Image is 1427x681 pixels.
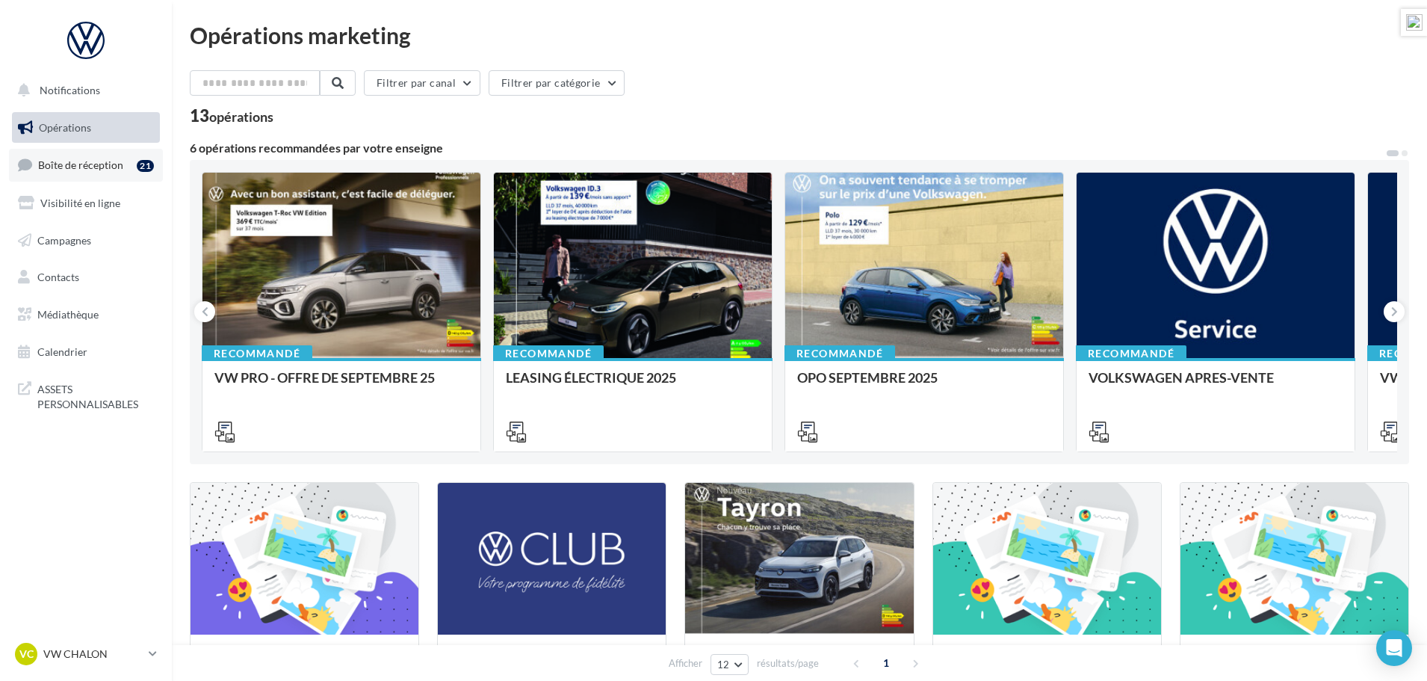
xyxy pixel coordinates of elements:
[137,160,154,172] div: 21
[493,345,604,362] div: Recommandé
[39,121,91,134] span: Opérations
[19,647,34,662] span: VC
[784,345,895,362] div: Recommandé
[711,654,749,675] button: 12
[190,108,273,124] div: 13
[364,70,480,96] button: Filtrer par canal
[874,651,898,675] span: 1
[40,197,120,209] span: Visibilité en ligne
[9,75,157,106] button: Notifications
[9,112,163,144] a: Opérations
[190,24,1409,46] div: Opérations marketing
[12,640,160,668] a: VC VW CHALON
[190,142,1385,154] div: 6 opérations recommandées par votre enseigne
[9,188,163,219] a: Visibilité en ligne
[1076,345,1186,362] div: Recommandé
[757,656,819,671] span: résultats/page
[37,271,79,283] span: Contacts
[506,370,760,400] div: LEASING ÉLECTRIQUE 2025
[489,70,625,96] button: Filtrer par catégorie
[214,370,468,400] div: VW PRO - OFFRE DE SEPTEMBRE 25
[669,656,702,671] span: Afficher
[1376,630,1412,666] div: Open Intercom Messenger
[9,299,163,330] a: Médiathèque
[202,345,312,362] div: Recommandé
[1089,370,1343,400] div: VOLKSWAGEN APRES-VENTE
[9,225,163,256] a: Campagnes
[37,345,87,358] span: Calendrier
[40,84,100,96] span: Notifications
[9,262,163,293] a: Contacts
[37,233,91,246] span: Campagnes
[209,110,273,123] div: opérations
[9,149,163,181] a: Boîte de réception21
[797,370,1051,400] div: OPO SEPTEMBRE 2025
[9,336,163,368] a: Calendrier
[37,379,154,411] span: ASSETS PERSONNALISABLES
[38,158,123,171] span: Boîte de réception
[9,373,163,417] a: ASSETS PERSONNALISABLES
[43,647,143,662] p: VW CHALON
[717,659,730,671] span: 12
[37,308,99,321] span: Médiathèque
